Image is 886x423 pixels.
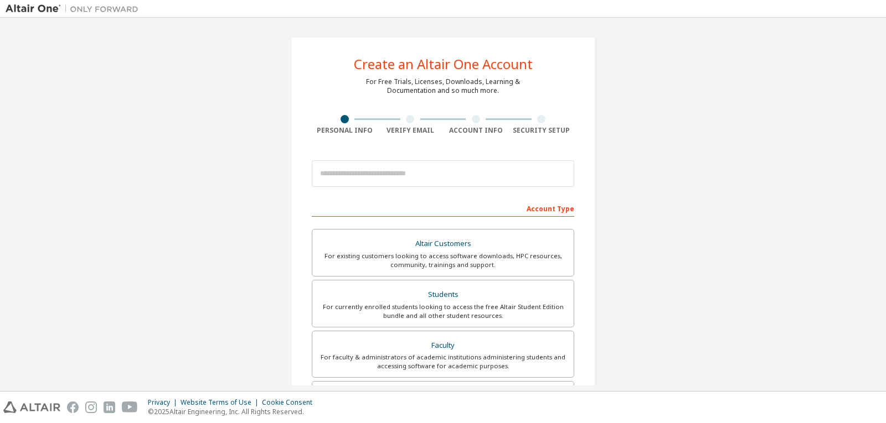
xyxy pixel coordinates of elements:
div: For faculty & administrators of academic institutions administering students and accessing softwa... [319,353,567,370]
div: For currently enrolled students looking to access the free Altair Student Edition bundle and all ... [319,302,567,320]
p: © 2025 Altair Engineering, Inc. All Rights Reserved. [148,407,319,416]
div: Account Type [312,199,574,217]
img: instagram.svg [85,401,97,413]
div: Account Info [443,126,509,135]
div: Altair Customers [319,236,567,252]
div: Create an Altair One Account [354,58,533,71]
div: Cookie Consent [262,398,319,407]
img: facebook.svg [67,401,79,413]
img: linkedin.svg [104,401,115,413]
div: Students [319,287,567,302]
div: Personal Info [312,126,378,135]
img: altair_logo.svg [3,401,60,413]
div: Website Terms of Use [181,398,262,407]
div: For existing customers looking to access software downloads, HPC resources, community, trainings ... [319,252,567,269]
div: Faculty [319,338,567,353]
img: Altair One [6,3,144,14]
div: For Free Trials, Licenses, Downloads, Learning & Documentation and so much more. [366,77,520,95]
div: Security Setup [509,126,575,135]
div: Privacy [148,398,181,407]
img: youtube.svg [122,401,138,413]
div: Verify Email [378,126,444,135]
